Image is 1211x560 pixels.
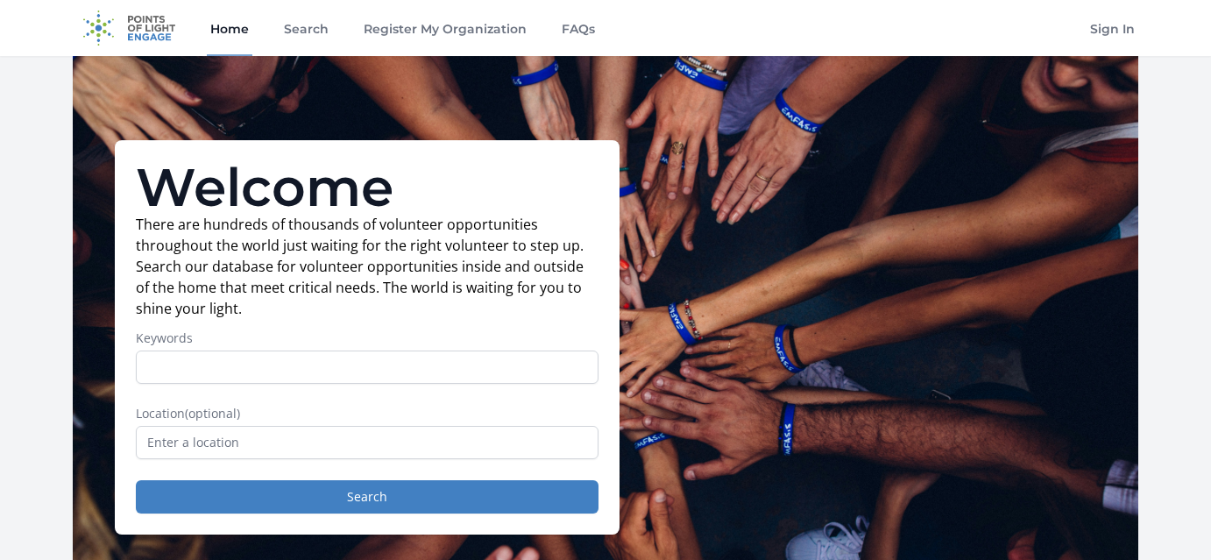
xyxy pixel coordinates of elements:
[185,405,240,422] span: (optional)
[136,330,598,347] label: Keywords
[136,480,598,514] button: Search
[136,214,598,319] p: There are hundreds of thousands of volunteer opportunities throughout the world just waiting for ...
[136,405,598,422] label: Location
[136,426,598,459] input: Enter a location
[136,161,598,214] h1: Welcome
